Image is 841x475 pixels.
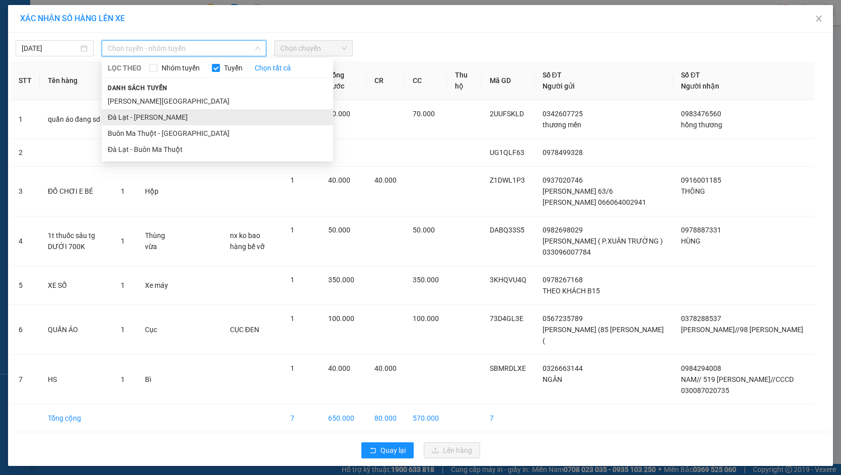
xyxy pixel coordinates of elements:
[361,442,414,458] button: rollbackQuay lại
[805,5,833,33] button: Close
[482,61,534,100] th: Mã GD
[447,61,481,100] th: Thu hộ
[369,447,376,455] span: rollback
[413,314,439,323] span: 100.000
[482,405,534,432] td: 7
[282,405,320,432] td: 7
[137,266,181,305] td: Xe máy
[121,187,125,195] span: 1
[424,442,480,458] button: uploadLên hàng
[40,216,113,266] td: 1t thuốc sâu tg DƯỚI 700K
[11,355,40,405] td: 7
[11,305,40,355] td: 6
[543,121,581,129] span: thương mền
[490,276,526,284] span: 3KHQVU4Q
[366,61,405,100] th: CR
[543,375,562,383] span: NGÂN
[121,375,125,383] span: 1
[490,314,523,323] span: 73D4GL3E
[40,405,113,432] td: Tổng cộng
[20,14,125,23] span: XÁC NHẬN SỐ HÀNG LÊN XE
[681,71,700,79] span: Số ĐT
[40,355,113,405] td: HS
[40,305,113,355] td: QUẦN ÁO
[11,216,40,266] td: 4
[280,41,346,56] span: Chọn chuyến
[102,93,333,109] li: [PERSON_NAME][GEOGRAPHIC_DATA]
[102,125,333,141] li: Buôn Ma Thuột - [GEOGRAPHIC_DATA]
[102,109,333,125] li: Đà Lạt - [PERSON_NAME]
[681,364,721,372] span: 0984294008
[413,276,439,284] span: 350.000
[543,364,583,372] span: 0326663144
[366,405,405,432] td: 80.000
[543,237,663,256] span: [PERSON_NAME] ( P.XUÂN TRƯỜNG ) 033096007784
[543,314,583,323] span: 0567235789
[290,226,294,234] span: 1
[290,276,294,284] span: 1
[328,314,354,323] span: 100.000
[543,226,583,234] span: 0982698029
[22,43,79,54] input: 13/10/2025
[220,62,247,73] span: Tuyến
[11,139,40,167] td: 2
[230,326,259,334] span: CỤC ĐEN
[681,326,803,334] span: [PERSON_NAME]//98 [PERSON_NAME]
[405,405,447,432] td: 570.000
[121,237,125,245] span: 1
[11,167,40,216] td: 3
[102,141,333,157] li: Đà Lạt - Buôn Ma Thuột
[374,176,397,184] span: 40.000
[40,266,113,305] td: XE SỐ
[543,287,600,295] span: THEO KHÁCH B15
[328,364,350,372] span: 40.000
[328,176,350,184] span: 40.000
[40,167,113,216] td: ĐỒ CHƠI E BÉ
[255,45,261,51] span: down
[121,326,125,334] span: 1
[413,110,435,118] span: 70.000
[490,110,524,118] span: 2UUFSKLD
[413,226,435,234] span: 50.000
[328,110,350,118] span: 70.000
[158,62,204,73] span: Nhóm tuyến
[543,187,646,206] span: [PERSON_NAME] 63/6 [PERSON_NAME] 066064002941
[108,41,260,56] span: Chọn tuyến - nhóm tuyến
[681,82,719,90] span: Người nhận
[102,84,174,93] span: Danh sách tuyến
[681,314,721,323] span: 0378288537
[543,148,583,156] span: 0978499328
[137,167,181,216] td: Hộp
[490,176,525,184] span: Z1DWL1P3
[490,364,526,372] span: SBMRDLXE
[543,71,562,79] span: Số ĐT
[490,226,524,234] span: DABQ33S5
[543,176,583,184] span: 0937020746
[681,121,722,129] span: hồng thương
[543,110,583,118] span: 0342607725
[543,276,583,284] span: 0978267168
[11,61,40,100] th: STT
[137,305,181,355] td: Cục
[137,216,181,266] td: Thùng vừa
[681,375,794,394] span: NAM// 519 [PERSON_NAME]//CCCD 030087020735
[40,61,113,100] th: Tên hàng
[405,61,447,100] th: CC
[290,364,294,372] span: 1
[121,281,125,289] span: 1
[11,100,40,139] td: 1
[290,176,294,184] span: 1
[374,364,397,372] span: 40.000
[328,226,350,234] span: 50.000
[681,187,705,195] span: THÔNG
[255,62,291,73] a: Chọn tất cả
[137,355,181,405] td: Bì
[815,15,823,23] span: close
[320,61,366,100] th: Tổng cước
[681,110,721,118] span: 0983476560
[681,176,721,184] span: 0916001185
[490,148,524,156] span: UG1QLF63
[11,266,40,305] td: 5
[380,445,406,456] span: Quay lại
[328,276,354,284] span: 350.000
